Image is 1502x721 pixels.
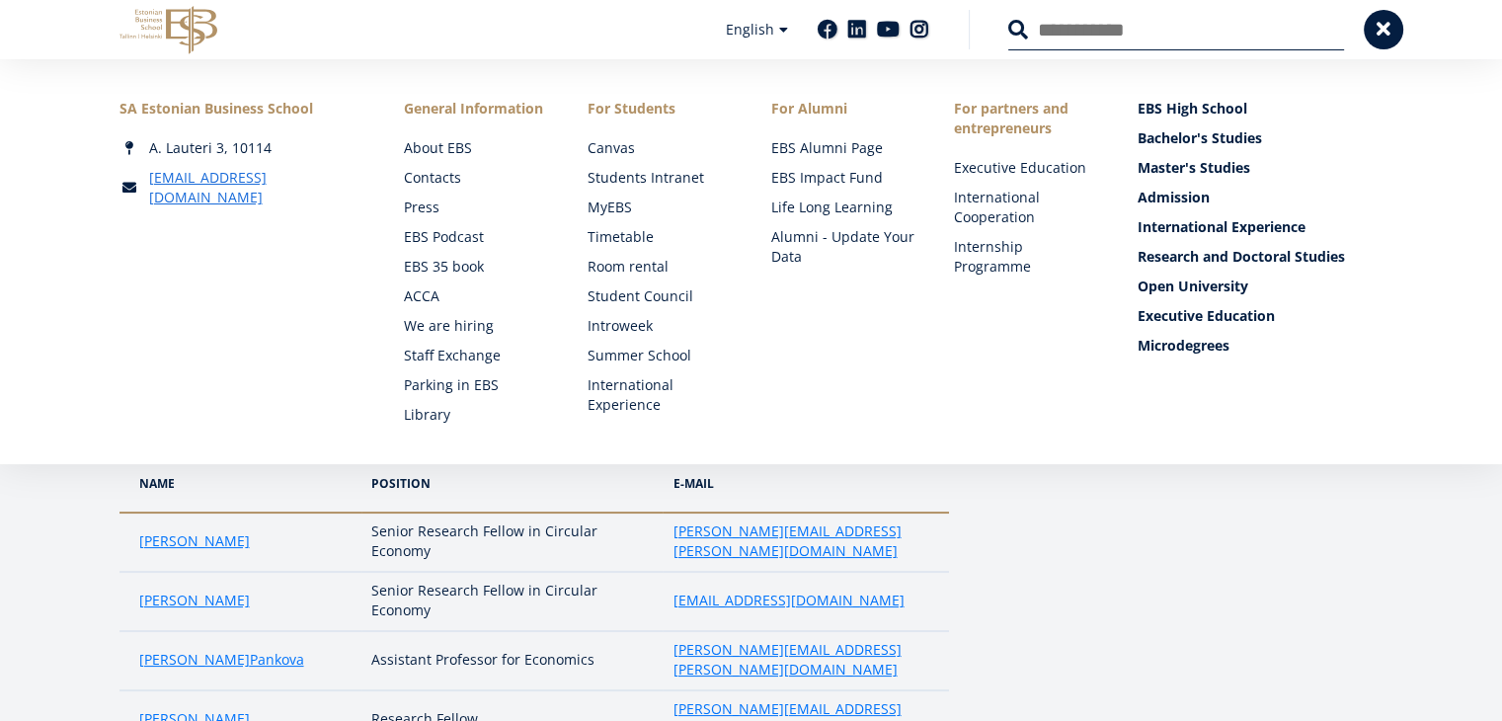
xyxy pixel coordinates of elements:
a: Parking in EBS [404,375,548,395]
a: Executive Education [1138,306,1383,326]
a: Summer School [588,346,732,365]
a: Alumni - Update Your Data [771,227,915,267]
a: Contacts [404,168,548,188]
a: Open University [1138,277,1383,296]
a: Research and Doctoral Studies [1138,247,1383,267]
a: Staff Exchange [404,346,548,365]
a: Microdegrees [1138,336,1383,356]
span: General Information [404,99,548,119]
th: e-mail [663,454,948,513]
a: EBS High School [1138,99,1383,119]
a: [PERSON_NAME] [139,650,250,670]
a: ACCA [404,286,548,306]
a: EBS Alumni Page [771,138,915,158]
th: position [361,454,663,513]
a: MyEBS [588,198,732,217]
a: Bachelor's Studies [1138,128,1383,148]
a: International Experience [1138,217,1383,237]
a: International Experience [588,375,732,415]
a: EBS 35 book [404,257,548,277]
a: [PERSON_NAME][EMAIL_ADDRESS][PERSON_NAME][DOMAIN_NAME] [672,640,928,680]
td: Senior Research Fellow in Circular Economy [361,572,663,631]
a: Internship Programme [954,237,1098,277]
td: Senior Research Fellow in Circular Economy [361,513,663,572]
div: A. Lauteri 3, 10114 [119,138,365,158]
a: EBS Podcast [404,227,548,247]
a: Introweek [588,316,732,336]
a: About EBS [404,138,548,158]
a: Timetable [588,227,732,247]
a: Admission [1138,188,1383,207]
a: Master's Studies [1138,158,1383,178]
a: [PERSON_NAME] [139,531,250,551]
span: For partners and entrepreneurs [954,99,1098,138]
td: Assistant Professor for Economics [361,631,663,690]
a: Instagram [909,20,929,40]
a: Library [404,405,548,425]
a: Press [404,198,548,217]
div: SA Estonian Business School [119,99,365,119]
a: [EMAIL_ADDRESS][DOMAIN_NAME] [149,168,365,207]
a: International Cooperation [954,188,1098,227]
th: Name [119,454,362,513]
a: Students Intranet [588,168,732,188]
a: Student Council [588,286,732,306]
a: We are hiring [404,316,548,336]
a: Executive Education [954,158,1098,178]
a: Life Long Learning [771,198,915,217]
a: Pankova [250,650,304,670]
a: [PERSON_NAME] [139,591,250,610]
a: Room rental [588,257,732,277]
a: [EMAIL_ADDRESS][DOMAIN_NAME] [672,591,904,610]
a: For Students [588,99,732,119]
span: For Alumni [771,99,915,119]
a: EBS Impact Fund [771,168,915,188]
a: Linkedin [847,20,867,40]
a: Facebook [818,20,837,40]
a: [PERSON_NAME][EMAIL_ADDRESS][PERSON_NAME][DOMAIN_NAME] [672,521,928,561]
a: Youtube [877,20,900,40]
a: Canvas [588,138,732,158]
